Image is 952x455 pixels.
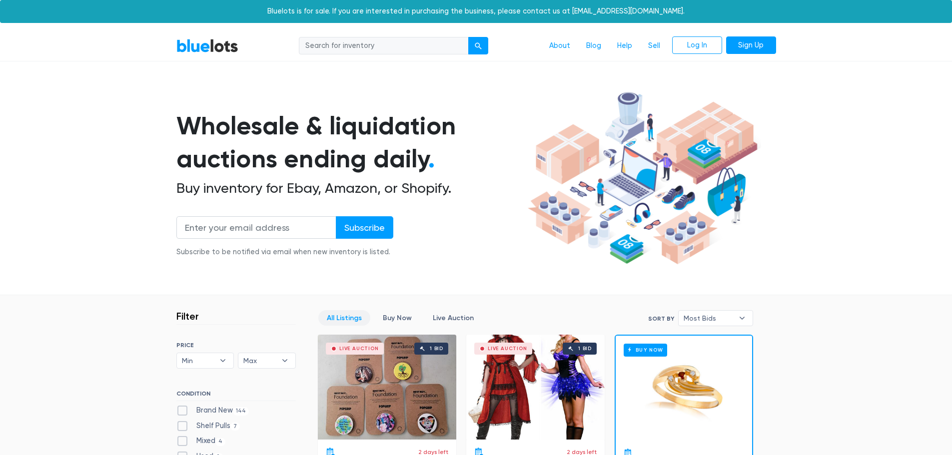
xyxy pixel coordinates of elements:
[578,346,592,351] div: 1 bid
[488,346,527,351] div: Live Auction
[684,311,734,326] span: Most Bids
[424,310,482,326] a: Live Auction
[339,346,379,351] div: Live Auction
[176,38,238,53] a: BlueLots
[524,87,761,269] img: hero-ee84e7d0318cb26816c560f6b4441b76977f77a177738b4e94f68c95b2b83dbb.png
[732,311,753,326] b: ▾
[318,310,370,326] a: All Listings
[176,109,524,176] h1: Wholesale & liquidation auctions ending daily
[182,353,215,368] span: Min
[616,336,752,441] a: Buy Now
[299,37,469,55] input: Search for inventory
[233,407,249,415] span: 144
[541,36,578,55] a: About
[466,335,605,440] a: Live Auction 1 bid
[648,314,674,323] label: Sort By
[609,36,640,55] a: Help
[176,247,393,258] div: Subscribe to be notified via email when new inventory is listed.
[274,353,295,368] b: ▾
[176,421,240,432] label: Shelf Pulls
[230,423,240,431] span: 7
[428,144,435,174] span: .
[212,353,233,368] b: ▾
[640,36,668,55] a: Sell
[672,36,722,54] a: Log In
[243,353,276,368] span: Max
[176,436,226,447] label: Mixed
[176,405,249,416] label: Brand New
[374,310,420,326] a: Buy Now
[176,390,296,401] h6: CONDITION
[176,216,336,239] input: Enter your email address
[176,342,296,349] h6: PRICE
[336,216,393,239] input: Subscribe
[318,335,456,440] a: Live Auction 1 bid
[726,36,776,54] a: Sign Up
[176,180,524,197] h2: Buy inventory for Ebay, Amazon, or Shopify.
[624,344,667,356] h6: Buy Now
[176,310,199,322] h3: Filter
[430,346,443,351] div: 1 bid
[215,438,226,446] span: 4
[578,36,609,55] a: Blog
